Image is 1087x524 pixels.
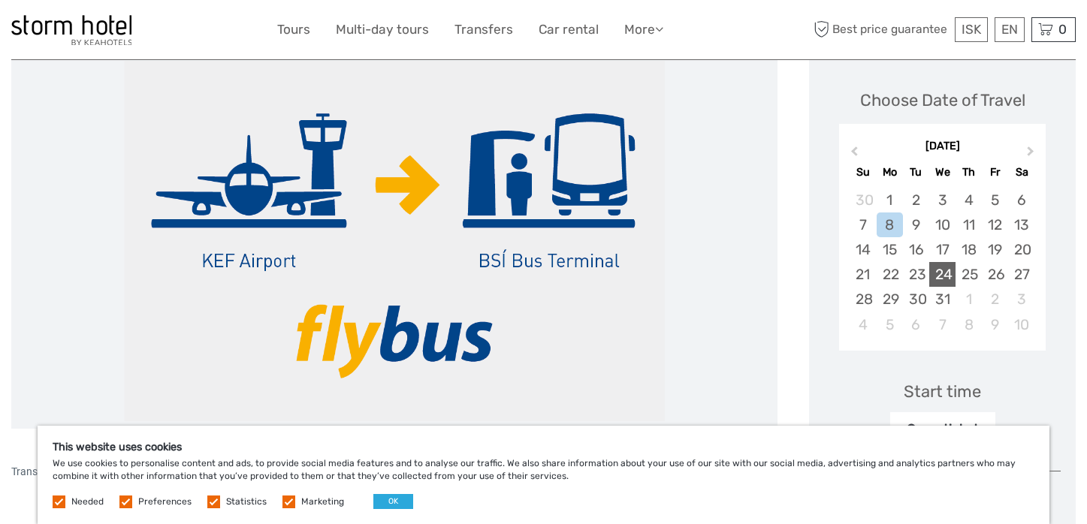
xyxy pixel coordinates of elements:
div: Start time [904,380,981,403]
div: Choose Monday, December 8th, 2025 [877,212,903,237]
span: Transfer from [GEOGRAPHIC_DATA] to [11,465,191,477]
label: Needed [71,495,104,508]
div: Choose Monday, December 15th, 2025 [877,237,903,262]
div: Th [956,162,982,182]
a: More [624,19,663,41]
div: EN [995,17,1025,42]
div: Choose Monday, December 1st, 2025 [877,188,903,212]
div: Choose Saturday, December 20th, 2025 [1008,237,1034,262]
div: Choose Friday, December 19th, 2025 [982,237,1008,262]
div: Choose Friday, December 26th, 2025 [982,262,1008,287]
h5: This website uses cookies [53,441,1034,453]
div: Choose Wednesday, December 17th, 2025 [929,237,956,262]
div: Choose Friday, January 9th, 2026 [982,312,1008,337]
div: Choose Thursday, December 4th, 2025 [956,188,982,212]
div: Choose Wednesday, December 10th, 2025 [929,212,956,237]
div: Choose Thursday, December 25th, 2025 [956,262,982,287]
div: Choose Tuesday, December 16th, 2025 [903,237,929,262]
div: Choose Wednesday, December 31st, 2025 [929,287,956,312]
a: Multi-day tours [336,19,429,41]
div: Choose Tuesday, December 9th, 2025 [903,212,929,237]
span: 0 [1056,22,1069,37]
label: Preferences [138,495,192,508]
p: We're away right now. Please check back later! [21,26,170,38]
label: Statistics [226,495,267,508]
div: Choose Thursday, December 18th, 2025 [956,237,982,262]
div: Tu [903,162,929,182]
div: Choose Tuesday, December 23rd, 2025 [903,262,929,287]
div: Open ticket [890,412,995,447]
button: OK [373,494,413,509]
div: Fr [982,162,1008,182]
div: Choose Tuesday, December 2nd, 2025 [903,188,929,212]
div: Choose Sunday, November 30th, 2025 [850,188,876,212]
div: Choose Wednesday, January 7th, 2026 [929,312,956,337]
div: Choose Thursday, January 8th, 2026 [956,312,982,337]
div: Choose Monday, December 22nd, 2025 [877,262,903,287]
div: Choose Friday, December 5th, 2025 [982,188,1008,212]
div: Choose Wednesday, December 24th, 2025 [929,262,956,287]
label: Marketing [301,495,344,508]
div: Choose Sunday, December 7th, 2025 [850,212,876,237]
img: 783f2cd552df48e68d29a20490eb9575_main_slider.png [124,61,665,421]
div: [DATE] [839,139,1046,155]
div: We use cookies to personalise content and ads, to provide social media features and to analyse ou... [38,426,1049,524]
div: Choose Thursday, January 1st, 2026 [956,287,982,312]
div: Choose Sunday, December 21st, 2025 [850,262,876,287]
div: Choose Saturday, December 13th, 2025 [1008,212,1034,237]
span: Best price guarantee [810,17,951,42]
div: Choose Monday, December 29th, 2025 [877,287,903,312]
button: Next Month [1020,143,1044,167]
div: Choose Friday, December 12th, 2025 [982,212,1008,237]
div: Choose Saturday, January 10th, 2026 [1008,312,1034,337]
a: Tours [277,19,310,41]
div: Choose Wednesday, December 3rd, 2025 [929,188,956,212]
div: Choose Tuesday, December 30th, 2025 [903,287,929,312]
div: Mo [877,162,903,182]
div: Choose Tuesday, January 6th, 2026 [903,312,929,337]
span: ISK [962,22,981,37]
div: Choose Sunday, January 4th, 2026 [850,312,876,337]
div: Choose Sunday, December 14th, 2025 [850,237,876,262]
a: Transfers [454,19,513,41]
div: month 2025-12 [844,188,1040,337]
button: Previous Month [841,143,865,167]
div: Choose Date of Travel [860,89,1025,112]
a: Car rental [539,19,599,41]
div: Su [850,162,876,182]
div: Choose Saturday, December 27th, 2025 [1008,262,1034,287]
div: Choose Saturday, December 6th, 2025 [1008,188,1034,212]
div: Sa [1008,162,1034,182]
div: Choose Thursday, December 11th, 2025 [956,212,982,237]
div: Choose Monday, January 5th, 2026 [877,312,903,337]
div: Choose Saturday, January 3rd, 2026 [1008,287,1034,312]
div: Choose Sunday, December 28th, 2025 [850,287,876,312]
div: We [929,162,956,182]
div: Choose Friday, January 2nd, 2026 [982,287,1008,312]
button: Open LiveChat chat widget [173,23,191,41]
img: 100-ccb843ef-9ccf-4a27-8048-e049ba035d15_logo_small.jpg [11,15,131,45]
